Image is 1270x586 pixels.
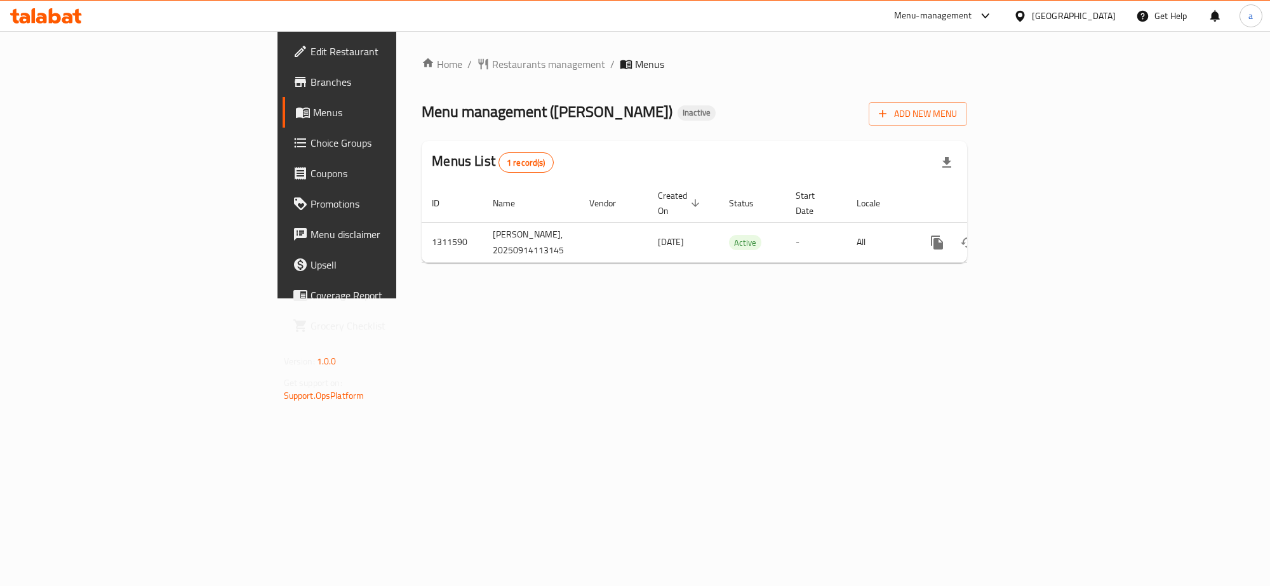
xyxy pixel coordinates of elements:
[313,105,479,120] span: Menus
[311,227,479,242] span: Menu disclaimer
[311,196,479,211] span: Promotions
[284,375,342,391] span: Get support on:
[678,107,716,118] span: Inactive
[492,57,605,72] span: Restaurants management
[422,97,672,126] span: Menu management ( [PERSON_NAME] )
[635,57,664,72] span: Menus
[729,236,761,250] span: Active
[894,8,972,23] div: Menu-management
[311,135,479,150] span: Choice Groups
[283,280,490,310] a: Coverage Report
[610,57,615,72] li: /
[283,310,490,341] a: Grocery Checklist
[1032,9,1116,23] div: [GEOGRAPHIC_DATA]
[477,57,605,72] a: Restaurants management
[932,147,962,178] div: Export file
[432,196,456,211] span: ID
[432,152,553,173] h2: Menus List
[311,257,479,272] span: Upsell
[912,184,1054,223] th: Actions
[785,222,846,262] td: -
[1248,9,1253,23] span: a
[922,227,952,258] button: more
[283,189,490,219] a: Promotions
[589,196,632,211] span: Vendor
[493,196,531,211] span: Name
[284,387,364,404] a: Support.OpsPlatform
[857,196,897,211] span: Locale
[729,235,761,250] div: Active
[658,188,704,218] span: Created On
[283,219,490,250] a: Menu disclaimer
[311,318,479,333] span: Grocery Checklist
[952,227,983,258] button: Change Status
[311,74,479,90] span: Branches
[311,44,479,59] span: Edit Restaurant
[658,234,684,250] span: [DATE]
[729,196,770,211] span: Status
[678,105,716,121] div: Inactive
[796,188,831,218] span: Start Date
[283,128,490,158] a: Choice Groups
[311,288,479,303] span: Coverage Report
[422,57,967,72] nav: breadcrumb
[846,222,912,262] td: All
[317,353,337,370] span: 1.0.0
[499,157,553,169] span: 1 record(s)
[283,67,490,97] a: Branches
[498,152,554,173] div: Total records count
[879,106,957,122] span: Add New Menu
[284,353,315,370] span: Version:
[869,102,967,126] button: Add New Menu
[483,222,579,262] td: [PERSON_NAME], 20250914113145
[283,36,490,67] a: Edit Restaurant
[283,158,490,189] a: Coupons
[311,166,479,181] span: Coupons
[422,184,1054,263] table: enhanced table
[283,250,490,280] a: Upsell
[283,97,490,128] a: Menus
